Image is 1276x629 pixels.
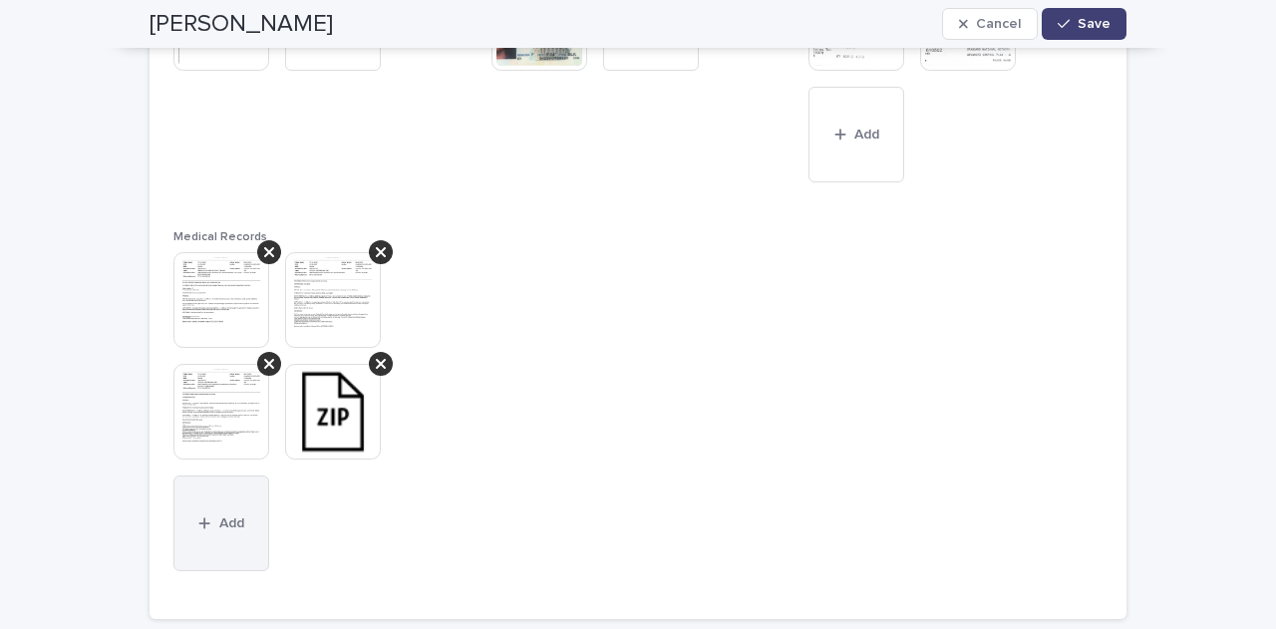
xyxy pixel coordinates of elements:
span: Save [1078,17,1111,31]
span: Add [854,128,879,142]
span: Cancel [976,17,1021,31]
button: Add [808,87,904,182]
span: Add [219,516,244,530]
button: Save [1042,8,1126,40]
button: Cancel [942,8,1038,40]
button: Add [173,475,269,571]
h2: [PERSON_NAME] [150,10,333,39]
span: Medical Records [173,231,267,243]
